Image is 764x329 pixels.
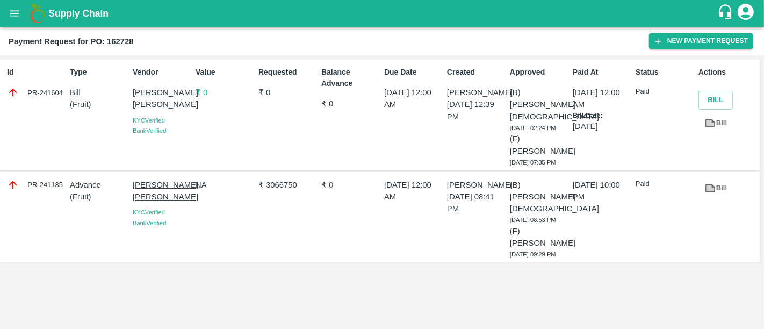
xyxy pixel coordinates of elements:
[384,179,443,203] p: [DATE] 12:00 AM
[636,179,694,189] p: Paid
[70,98,128,110] p: ( Fruit )
[698,179,733,198] a: Bill
[510,217,556,223] span: [DATE] 08:53 PM
[258,67,317,78] p: Requested
[133,220,166,226] span: Bank Verified
[447,179,506,191] p: [PERSON_NAME]
[133,87,191,111] p: [PERSON_NAME] [PERSON_NAME]
[636,67,694,78] p: Status
[510,251,556,258] span: [DATE] 09:29 PM
[649,33,753,49] button: New Payment Request
[196,179,254,191] p: NA
[7,67,66,78] p: Id
[510,179,568,215] p: (B) [PERSON_NAME][DEMOGRAPHIC_DATA]
[133,179,191,203] p: [PERSON_NAME] [PERSON_NAME]
[196,87,254,98] p: ₹ 0
[573,111,631,121] p: Bill Date:
[70,191,128,203] p: ( Fruit )
[698,114,733,133] a: Bill
[133,127,166,134] span: Bank Verified
[384,87,443,111] p: [DATE] 12:00 AM
[70,67,128,78] p: Type
[2,1,27,26] button: open drawer
[48,8,109,19] b: Supply Chain
[133,209,165,216] span: KYC Verified
[510,87,568,123] p: (B) [PERSON_NAME][DEMOGRAPHIC_DATA]
[510,67,568,78] p: Approved
[736,2,755,25] div: account of current user
[70,87,128,98] p: Bill
[133,67,191,78] p: Vendor
[573,179,631,203] p: [DATE] 10:00 PM
[70,179,128,191] p: Advance
[9,37,134,46] b: Payment Request for PO: 162728
[510,159,556,166] span: [DATE] 07:35 PM
[196,67,254,78] p: Value
[447,67,506,78] p: Created
[27,3,48,24] img: logo
[258,179,317,191] p: ₹ 3066750
[447,191,506,215] p: [DATE] 08:41 PM
[384,67,443,78] p: Due Date
[7,87,66,98] div: PR-241604
[510,225,568,249] p: (F) [PERSON_NAME]
[48,6,717,21] a: Supply Chain
[447,87,506,98] p: [PERSON_NAME]
[573,120,631,132] p: [DATE]
[636,87,694,97] p: Paid
[698,67,757,78] p: Actions
[258,87,317,98] p: ₹ 0
[510,125,556,131] span: [DATE] 02:24 PM
[698,91,733,110] button: Bill
[321,98,380,110] p: ₹ 0
[133,117,165,124] span: KYC Verified
[321,179,380,191] p: ₹ 0
[573,67,631,78] p: Paid At
[447,98,506,123] p: [DATE] 12:39 PM
[510,133,568,157] p: (F) [PERSON_NAME]
[717,4,736,23] div: customer-support
[7,179,66,191] div: PR-241185
[321,67,380,89] p: Balance Advance
[573,87,631,111] p: [DATE] 12:00 AM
